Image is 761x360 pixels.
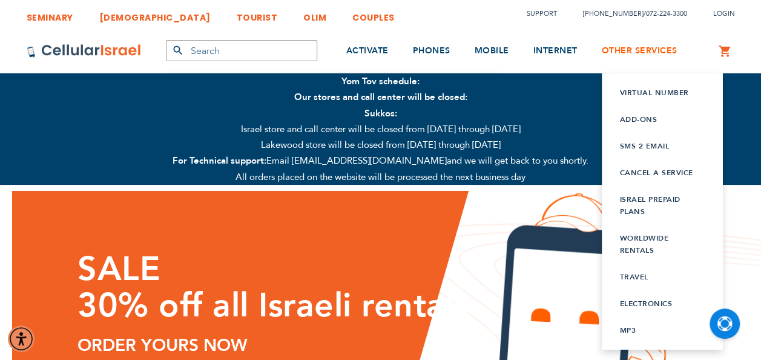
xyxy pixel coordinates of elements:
[646,9,687,18] a: 072-224-3300
[303,3,326,25] a: OLIM
[527,9,557,18] a: Support
[620,232,705,256] a: WORLDWIDE rentals
[602,45,677,56] span: OTHER SERVICES
[352,3,395,25] a: COUPLES
[620,324,705,336] a: Mp3
[620,298,705,310] a: Electronics
[533,45,578,56] span: INTERNET
[413,28,450,74] a: PHONES
[475,28,509,74] a: MOBILE
[475,45,509,56] span: MOBILE
[713,9,735,18] span: Login
[27,44,142,58] img: Cellular Israel Logo
[620,193,705,218] a: Israel prepaid plans
[346,45,389,56] span: ACTIVATE
[602,28,677,74] a: OTHER SERVICES
[8,325,35,352] div: Accessibility Menu
[583,9,644,18] a: [PHONE_NUMBER]
[620,113,705,125] a: Add-ons
[620,167,705,179] a: Cancel a service
[533,28,578,74] a: INTERNET
[620,87,705,99] a: Virtual Number
[173,155,266,167] strong: For Technical support:
[99,3,211,25] a: [DEMOGRAPHIC_DATA]
[346,28,389,74] a: ACTIVATE
[294,91,467,103] strong: Our stores and call center will be closed:
[289,155,447,167] a: [EMAIL_ADDRESS][DOMAIN_NAME]
[571,5,687,22] li: /
[620,140,705,152] a: SMS 2 Email
[364,107,397,119] strong: Sukkos:
[620,271,705,283] a: Travel
[27,3,73,25] a: SEMINARY
[166,40,317,61] input: Search
[237,3,278,25] a: TOURIST
[413,45,450,56] span: PHONES
[341,75,420,87] strong: Yom Tov schedule:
